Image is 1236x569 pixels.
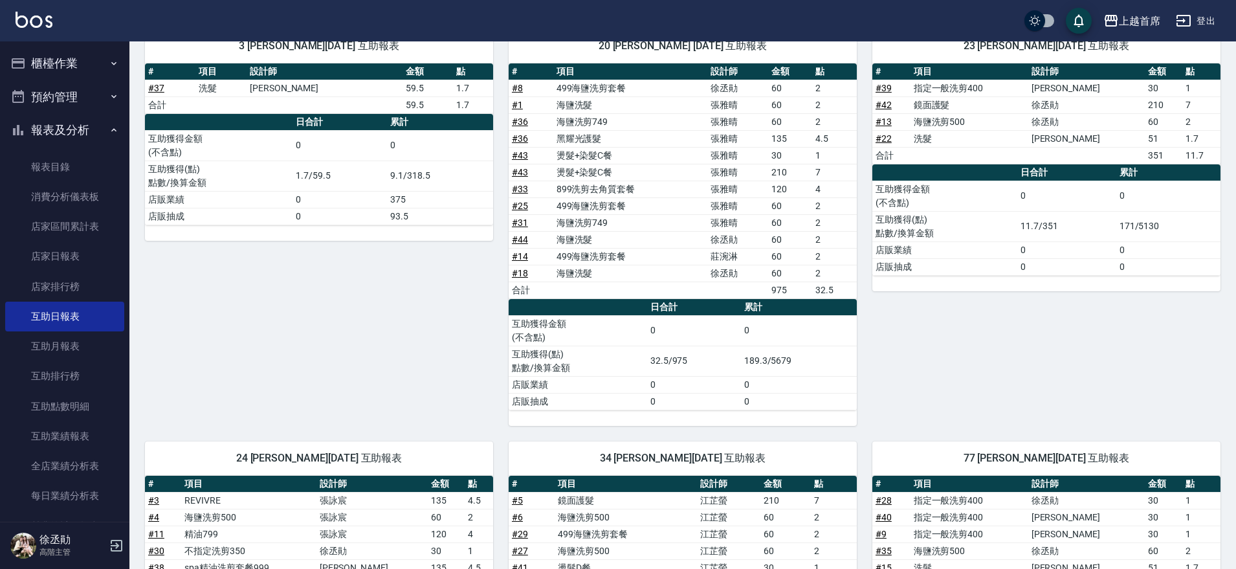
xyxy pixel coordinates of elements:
td: 精油799 [181,526,316,542]
td: 莊涴淋 [707,248,768,265]
td: 徐丞勛 [1028,96,1145,113]
td: 燙髮+染髮C餐 [553,147,707,164]
td: 60 [768,265,813,282]
td: 1.7 [1182,130,1220,147]
a: 營業統計分析表 [5,511,124,541]
td: 洗髮 [195,80,246,96]
td: 4 [465,526,493,542]
a: 報表目錄 [5,152,124,182]
th: 點 [465,476,493,493]
td: 499海鹽洗剪套餐 [553,248,707,265]
a: #42 [876,100,892,110]
td: 2 [812,231,857,248]
a: 店家區間累計表 [5,212,124,241]
span: 34 [PERSON_NAME][DATE] 互助報表 [524,452,841,465]
td: 0 [647,376,741,393]
td: 4.5 [465,492,493,509]
button: 櫃檯作業 [5,47,124,80]
table: a dense table [509,63,857,299]
th: 金額 [1145,476,1183,493]
td: 張詠宸 [316,526,428,542]
td: 張雅晴 [707,181,768,197]
td: 60 [768,248,813,265]
td: 59.5 [403,96,453,113]
td: 徐丞勛 [1028,113,1145,130]
td: 135 [428,492,464,509]
th: 日合計 [292,114,387,131]
th: 項目 [195,63,246,80]
td: 張雅晴 [707,130,768,147]
td: 海鹽洗剪749 [553,214,707,231]
a: #18 [512,268,528,278]
td: 60 [768,113,813,130]
a: #5 [512,495,523,506]
td: 32.5 [812,282,857,298]
td: 互助獲得金額 (不含點) [145,130,292,161]
th: 設計師 [1028,63,1145,80]
th: 設計師 [1028,476,1145,493]
td: 1.7/59.5 [292,161,387,191]
td: 0 [1017,258,1116,275]
td: 海鹽洗剪500 [555,542,697,559]
td: 7 [1182,96,1220,113]
td: 店販業績 [145,191,292,208]
td: 7 [812,164,857,181]
th: 項目 [910,63,1028,80]
td: 1.7 [453,80,493,96]
td: 0 [741,315,857,346]
td: 2 [812,214,857,231]
a: #43 [512,150,528,161]
td: 30 [1145,80,1183,96]
td: 2 [1182,113,1220,130]
td: 2 [812,248,857,265]
th: # [509,476,555,493]
th: 設計師 [247,63,403,80]
td: 60 [768,96,813,113]
th: # [872,476,910,493]
a: #9 [876,529,887,539]
td: 1.7 [453,96,493,113]
table: a dense table [872,63,1220,164]
td: 93.5 [387,208,493,225]
th: 點 [811,476,857,493]
a: 互助月報表 [5,331,124,361]
table: a dense table [145,63,493,114]
td: 指定一般洗剪400 [910,80,1028,96]
td: 0 [292,130,387,161]
td: 0 [292,191,387,208]
button: 預約管理 [5,80,124,114]
td: 60 [760,526,811,542]
td: 135 [768,130,813,147]
td: 499海鹽洗剪套餐 [553,197,707,214]
td: 燙髮+染髮C餐 [553,164,707,181]
a: 每日業績分析表 [5,481,124,511]
td: 60 [760,509,811,526]
th: 項目 [181,476,316,493]
td: 互助獲得金額 (不含點) [872,181,1017,211]
td: 徐丞勛 [707,265,768,282]
td: 375 [387,191,493,208]
th: 金額 [428,476,464,493]
th: 設計師 [707,63,768,80]
th: # [145,63,195,80]
td: 30 [1145,509,1183,526]
td: 1 [812,147,857,164]
td: 店販抽成 [872,258,1017,275]
a: #13 [876,117,892,127]
th: # [509,63,553,80]
td: 徐丞勛 [316,542,428,559]
td: 351 [1145,147,1183,164]
a: 互助日報表 [5,302,124,331]
td: 0 [1116,181,1220,211]
td: 1 [1182,526,1220,542]
td: 30 [1145,526,1183,542]
td: 32.5/975 [647,346,741,376]
a: 消費分析儀表板 [5,182,124,212]
a: 互助排行榜 [5,361,124,391]
span: 77 [PERSON_NAME][DATE] 互助報表 [888,452,1205,465]
span: 24 [PERSON_NAME][DATE] 互助報表 [160,452,478,465]
td: 60 [768,231,813,248]
th: 金額 [760,476,811,493]
button: 登出 [1171,9,1220,33]
td: 互助獲得(點) 點數/換算金額 [872,211,1017,241]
